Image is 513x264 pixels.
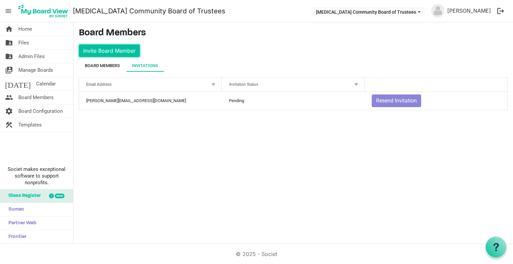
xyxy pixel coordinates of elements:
[5,118,13,131] span: construction
[5,22,13,36] span: home
[79,44,140,57] button: Invite Board Member
[5,104,13,118] span: settings
[5,77,31,90] span: [DATE]
[445,4,494,17] a: [PERSON_NAME]
[79,60,508,72] div: tab-header
[18,118,42,131] span: Templates
[16,3,73,19] a: My Board View Logo
[431,4,445,17] img: no-profile-picture.svg
[5,217,36,230] span: Partner Web
[18,104,63,118] span: Board Configuration
[236,251,277,257] a: © 2025 - Societ
[312,7,425,16] button: Breast Cancer Community Board of Trustees dropdownbutton
[5,203,24,216] span: Sumac
[73,4,225,18] a: [MEDICAL_DATA] Community Board of Trustees
[5,189,41,203] span: Glass Register
[372,94,421,107] button: Resend Invitation
[3,166,70,186] span: Societ makes exceptional software to support nonprofits.
[85,62,120,69] div: Board Members
[79,28,508,39] h3: Board Members
[494,4,508,18] button: logout
[132,62,158,69] div: Invitations
[222,92,364,110] td: Pending column header Invitation Status
[5,36,13,49] span: folder_shared
[16,3,70,19] img: My Board View Logo
[55,194,64,198] div: new
[18,22,32,36] span: Home
[5,230,26,244] span: Frontier
[229,82,258,87] span: Invitation Status
[18,63,53,77] span: Manage Boards
[365,92,507,110] td: Resend Invitation is template cell column header
[79,92,222,110] td: danielle.tolchard@gmail.com column header Email Address
[5,50,13,63] span: folder_shared
[18,91,54,104] span: Board Members
[18,36,29,49] span: Files
[5,91,13,104] span: people
[18,50,45,63] span: Admin Files
[86,82,112,87] span: Email Address
[36,77,56,90] span: Calendar
[2,5,15,17] span: menu
[5,63,13,77] span: switch_account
